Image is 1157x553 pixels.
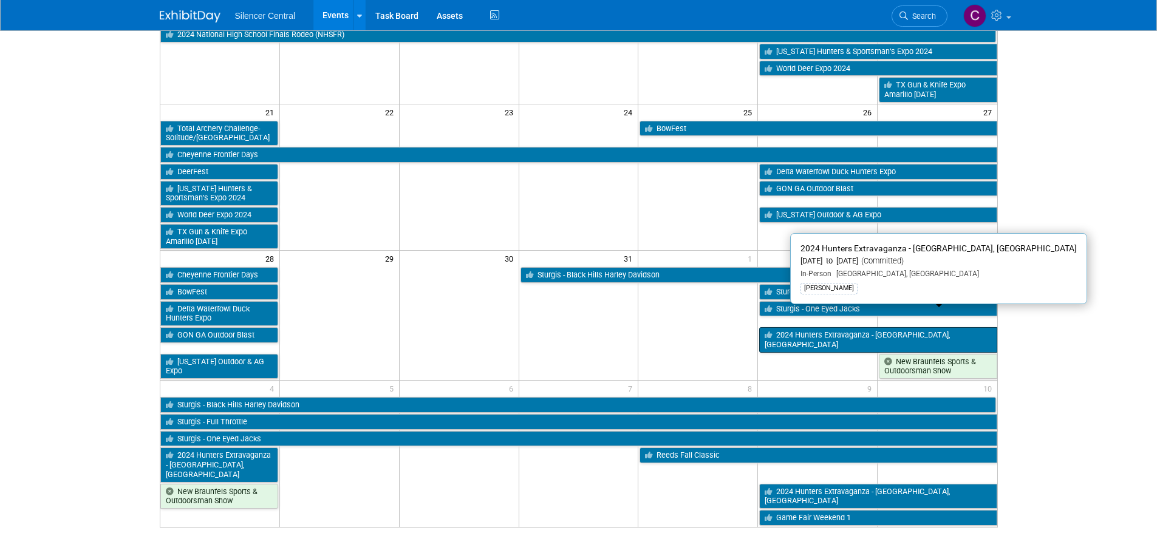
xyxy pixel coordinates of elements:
[800,270,831,278] span: In-Person
[858,256,904,265] span: (Committed)
[623,251,638,266] span: 31
[623,104,638,120] span: 24
[640,447,997,463] a: Reeds Fall Classic
[384,104,399,120] span: 22
[160,10,220,22] img: ExhibitDay
[879,354,997,379] a: New Braunfels Sports & Outdoorsman Show
[759,44,997,59] a: [US_STATE] Hunters & Sportsman’s Expo 2024
[264,104,279,120] span: 21
[759,327,997,352] a: 2024 Hunters Extravaganza - [GEOGRAPHIC_DATA], [GEOGRAPHIC_DATA]
[759,164,997,180] a: Delta Waterfowl Duck Hunters Expo
[879,77,997,102] a: TX Gun & Knife Expo Amarillo [DATE]
[908,12,936,21] span: Search
[746,251,757,266] span: 1
[503,104,519,120] span: 23
[384,251,399,266] span: 29
[160,431,997,447] a: Sturgis - One Eyed Jacks
[520,267,997,283] a: Sturgis - Black Hills Harley Davidson
[640,121,997,137] a: BowFest
[866,381,877,396] span: 9
[160,27,996,42] a: 2024 National High School Finals Rodeo (NHSFR)
[746,381,757,396] span: 8
[160,267,278,283] a: Cheyenne Frontier Days
[759,207,997,223] a: [US_STATE] Outdoor & AG Expo
[982,381,997,396] span: 10
[800,283,858,294] div: [PERSON_NAME]
[160,397,996,413] a: Sturgis - Black Hills Harley Davidson
[160,181,278,206] a: [US_STATE] Hunters & Sportsman’s Expo 2024
[160,121,278,146] a: Total Archery Challenge- Solitude/[GEOGRAPHIC_DATA]
[862,104,877,120] span: 26
[759,284,997,300] a: Sturgis - Full Throttle
[160,414,997,430] a: Sturgis - Full Throttle
[160,447,278,482] a: 2024 Hunters Extravaganza - [GEOGRAPHIC_DATA], [GEOGRAPHIC_DATA]
[160,301,278,326] a: Delta Waterfowl Duck Hunters Expo
[160,284,278,300] a: BowFest
[759,61,997,76] a: World Deer Expo 2024
[759,181,997,197] a: GON GA Outdoor Blast
[759,510,997,526] a: Game Fair Weekend 1
[831,270,979,278] span: [GEOGRAPHIC_DATA], [GEOGRAPHIC_DATA]
[963,4,986,27] img: Cade Cox
[800,256,1077,266] div: [DATE] to [DATE]
[160,207,278,223] a: World Deer Expo 2024
[268,381,279,396] span: 4
[160,327,278,343] a: GON GA Outdoor Blast
[160,224,278,249] a: TX Gun & Knife Expo Amarillo [DATE]
[892,5,947,27] a: Search
[627,381,638,396] span: 7
[759,301,997,317] a: Sturgis - One Eyed Jacks
[160,484,278,509] a: New Braunfels Sports & Outdoorsman Show
[503,251,519,266] span: 30
[160,164,278,180] a: DeerFest
[235,11,296,21] span: Silencer Central
[982,104,997,120] span: 27
[742,104,757,120] span: 25
[264,251,279,266] span: 28
[160,147,997,163] a: Cheyenne Frontier Days
[800,243,1077,253] span: 2024 Hunters Extravaganza - [GEOGRAPHIC_DATA], [GEOGRAPHIC_DATA]
[388,381,399,396] span: 5
[508,381,519,396] span: 6
[759,484,997,509] a: 2024 Hunters Extravaganza - [GEOGRAPHIC_DATA], [GEOGRAPHIC_DATA]
[160,354,278,379] a: [US_STATE] Outdoor & AG Expo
